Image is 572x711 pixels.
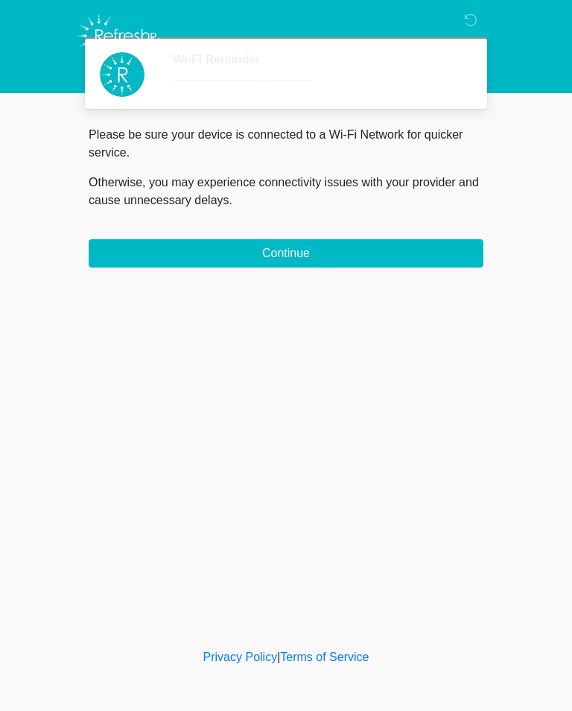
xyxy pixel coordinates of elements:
p: Otherwise, you may experience connectivity issues with your provider and cause unnecessary delays [89,174,483,209]
a: Terms of Service [280,651,369,663]
a: Privacy Policy [203,651,278,663]
p: Please be sure your device is connected to a Wi-Fi Network for quicker service. [89,126,483,162]
span: . [229,194,232,206]
a: | [277,651,280,663]
img: Agent Avatar [100,52,144,97]
img: Refresh RX Logo [74,11,164,60]
div: ~~~~~~~~~~~~~~~~~~~~ [173,72,461,90]
button: Continue [89,239,483,268]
